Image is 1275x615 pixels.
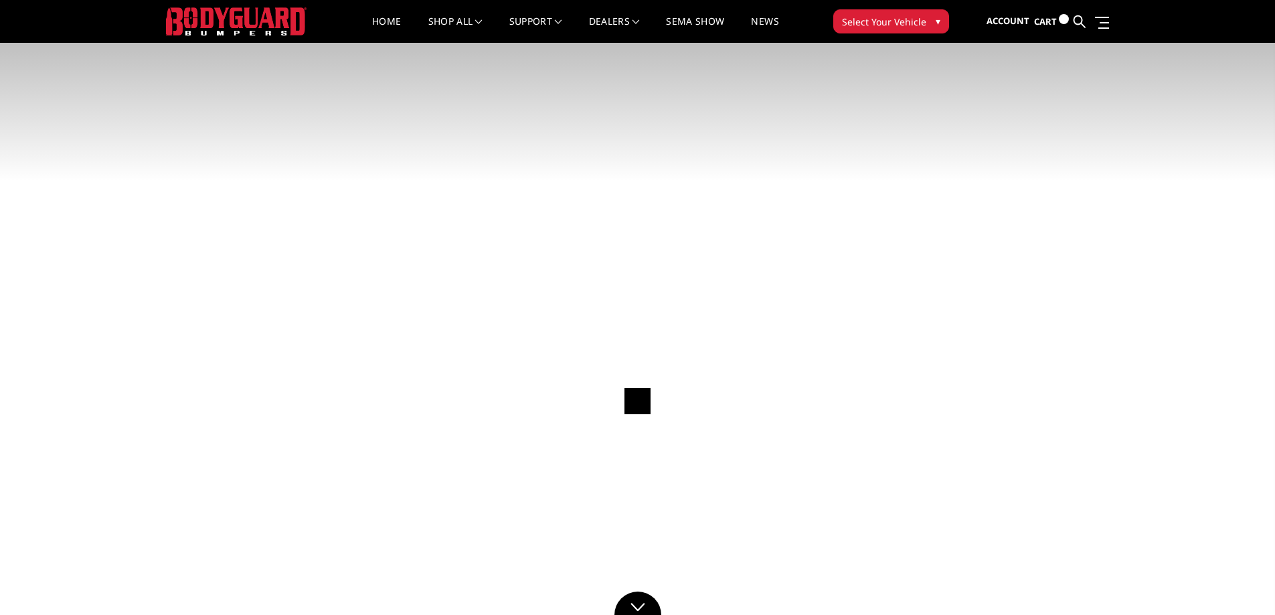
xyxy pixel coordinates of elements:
[166,7,307,35] img: BODYGUARD BUMPERS
[842,15,926,29] span: Select Your Vehicle
[751,17,778,43] a: News
[833,9,949,33] button: Select Your Vehicle
[509,17,562,43] a: Support
[428,17,483,43] a: shop all
[589,17,640,43] a: Dealers
[987,15,1029,27] span: Account
[1034,15,1057,27] span: Cart
[372,17,401,43] a: Home
[666,17,724,43] a: SEMA Show
[614,592,661,615] a: Click to Down
[987,3,1029,39] a: Account
[936,14,940,28] span: ▾
[1034,3,1069,40] a: Cart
